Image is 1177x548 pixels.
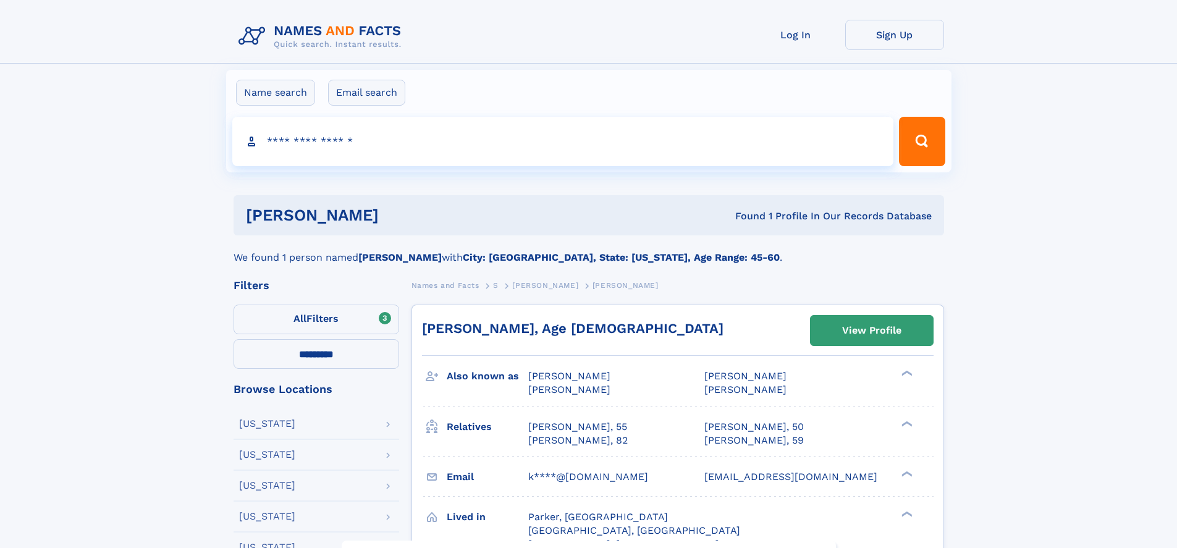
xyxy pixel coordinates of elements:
[234,384,399,395] div: Browse Locations
[239,450,295,460] div: [US_STATE]
[447,507,528,528] h3: Lived in
[234,280,399,291] div: Filters
[528,384,610,395] span: [PERSON_NAME]
[493,281,499,290] span: S
[411,277,479,293] a: Names and Facts
[898,510,913,518] div: ❯
[528,370,610,382] span: [PERSON_NAME]
[328,80,405,106] label: Email search
[528,434,628,447] a: [PERSON_NAME], 82
[898,470,913,478] div: ❯
[422,321,723,336] a: [PERSON_NAME], Age [DEMOGRAPHIC_DATA]
[528,525,740,536] span: [GEOGRAPHIC_DATA], [GEOGRAPHIC_DATA]
[236,80,315,106] label: Name search
[746,20,845,50] a: Log In
[704,420,804,434] a: [PERSON_NAME], 50
[239,481,295,491] div: [US_STATE]
[898,369,913,377] div: ❯
[293,313,306,324] span: All
[234,235,944,265] div: We found 1 person named with .
[528,511,668,523] span: Parker, [GEOGRAPHIC_DATA]
[528,420,627,434] a: [PERSON_NAME], 55
[512,281,578,290] span: [PERSON_NAME]
[234,305,399,334] label: Filters
[447,466,528,487] h3: Email
[239,512,295,521] div: [US_STATE]
[447,416,528,437] h3: Relatives
[557,209,932,223] div: Found 1 Profile In Our Records Database
[232,117,894,166] input: search input
[704,384,787,395] span: [PERSON_NAME]
[246,208,557,223] h1: [PERSON_NAME]
[234,20,411,53] img: Logo Names and Facts
[463,251,780,263] b: City: [GEOGRAPHIC_DATA], State: [US_STATE], Age Range: 45-60
[493,277,499,293] a: S
[899,117,945,166] button: Search Button
[842,316,901,345] div: View Profile
[898,419,913,428] div: ❯
[447,366,528,387] h3: Also known as
[704,434,804,447] a: [PERSON_NAME], 59
[704,471,877,483] span: [EMAIL_ADDRESS][DOMAIN_NAME]
[358,251,442,263] b: [PERSON_NAME]
[239,419,295,429] div: [US_STATE]
[811,316,933,345] a: View Profile
[704,370,787,382] span: [PERSON_NAME]
[593,281,659,290] span: [PERSON_NAME]
[845,20,944,50] a: Sign Up
[512,277,578,293] a: [PERSON_NAME]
